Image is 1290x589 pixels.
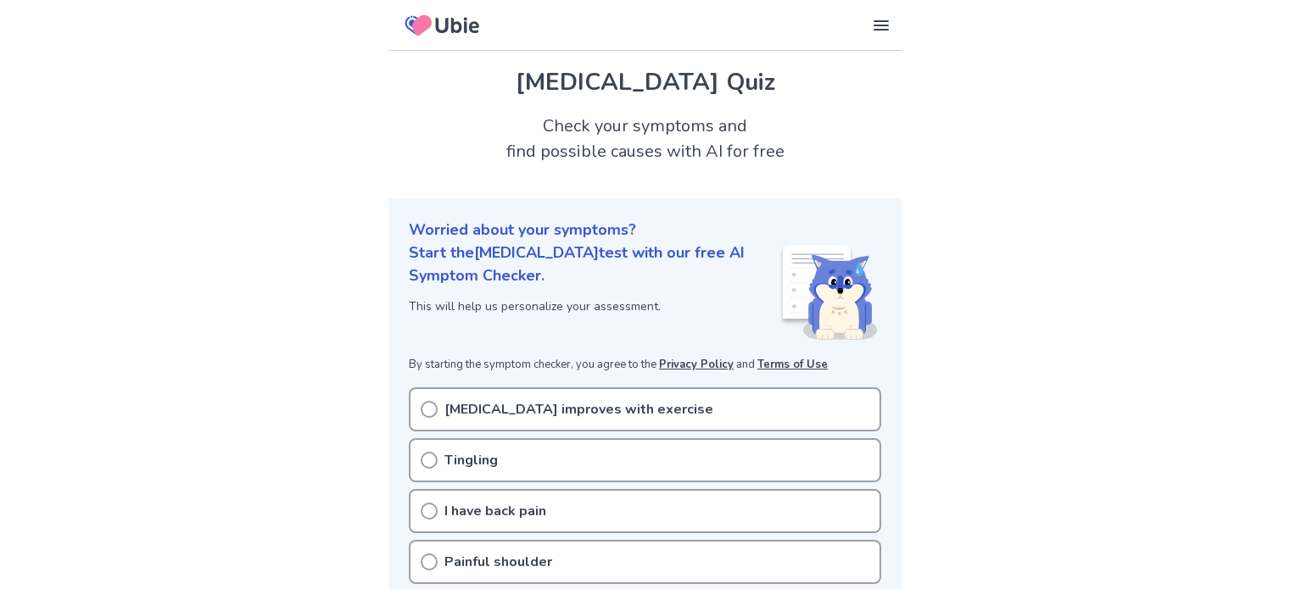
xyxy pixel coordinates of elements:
[444,450,498,470] p: Tingling
[388,114,902,164] h2: Check your symptoms and find possible causes with AI for free
[757,357,828,372] a: Terms of Use
[409,219,881,242] p: Worried about your symptoms?
[779,245,878,340] img: Shiba
[409,297,779,315] p: This will help us personalize your assessment.
[409,357,881,374] p: By starting the symptom checker, you agree to the and
[659,357,734,372] a: Privacy Policy
[409,242,779,287] p: Start the [MEDICAL_DATA] test with our free AI Symptom Checker.
[444,399,713,420] p: [MEDICAL_DATA] improves with exercise
[409,64,881,100] h1: [MEDICAL_DATA] Quiz
[444,501,546,521] p: I have back pain
[444,552,552,572] p: Painful shoulder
